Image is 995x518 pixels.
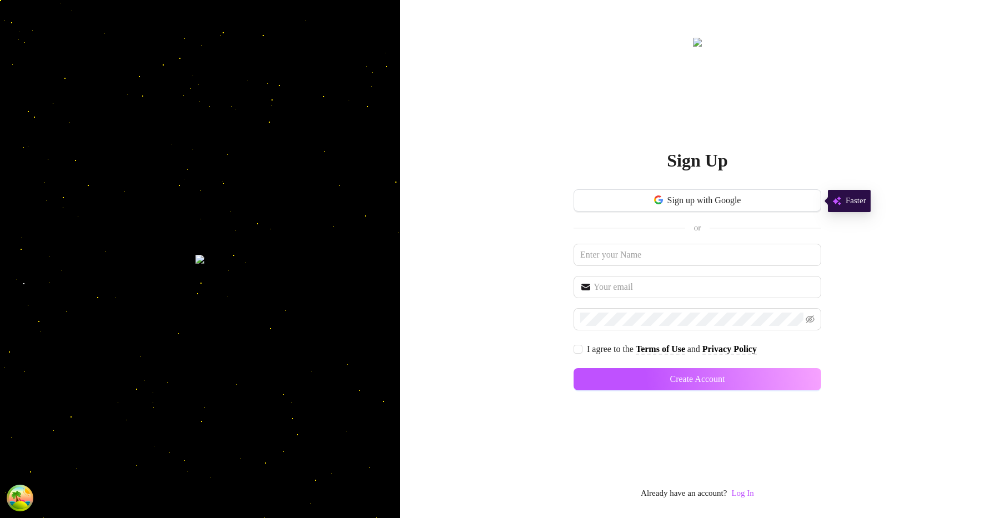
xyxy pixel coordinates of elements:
a: Log In [731,489,753,497]
a: Terms of Use [636,344,685,355]
button: Open Tanstack query devtools [9,487,31,509]
button: Create Account [574,368,821,390]
strong: Privacy Policy [702,344,757,354]
img: svg%3e [832,194,841,208]
img: signup-background.svg [195,255,204,264]
span: Already have an account? [641,487,727,500]
span: and [687,344,702,354]
span: Faster [846,194,866,208]
span: Create Account [670,374,725,384]
button: Sign up with Google [574,189,821,212]
span: Sign up with Google [667,195,741,205]
input: Your email [594,280,815,294]
img: logo.svg [693,38,702,47]
h2: Sign Up [667,149,727,172]
strong: Terms of Use [636,344,685,354]
span: eye-invisible [806,315,815,324]
input: Enter your Name [574,244,821,266]
span: I agree to the [587,344,636,354]
span: or [694,223,701,232]
a: Log In [731,487,753,500]
a: Privacy Policy [702,344,757,355]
